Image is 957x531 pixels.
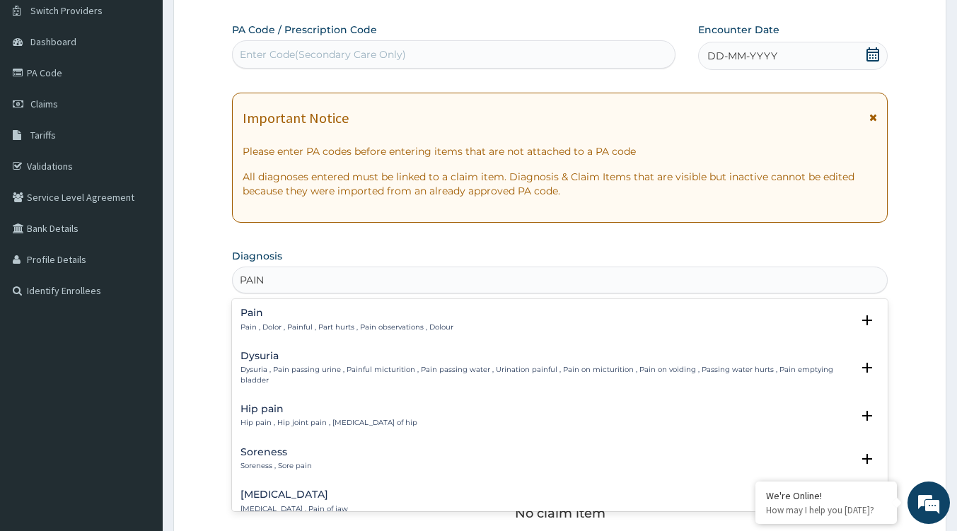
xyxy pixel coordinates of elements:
[26,71,57,106] img: d_794563401_company_1708531726252_794563401
[240,489,348,500] h4: [MEDICAL_DATA]
[240,351,852,361] h4: Dysuria
[240,404,417,414] h4: Hip pain
[515,506,605,520] p: No claim item
[859,312,876,329] i: open select status
[707,49,777,63] span: DD-MM-YYYY
[7,386,269,436] textarea: Type your message and hit 'Enter'
[243,110,349,126] h1: Important Notice
[240,461,312,471] p: Soreness , Sore pain
[232,7,266,41] div: Minimize live chat window
[232,249,282,263] label: Diagnosis
[240,308,453,318] h4: Pain
[30,35,76,48] span: Dashboard
[859,450,876,467] i: open select status
[243,170,877,198] p: All diagnoses entered must be linked to a claim item. Diagnosis & Claim Items that are visible bu...
[30,4,103,17] span: Switch Providers
[240,418,417,428] p: Hip pain , Hip joint pain , [MEDICAL_DATA] of hip
[766,489,886,502] div: We're Online!
[30,98,58,110] span: Claims
[766,504,886,516] p: How may I help you today?
[82,178,195,321] span: We're online!
[243,144,877,158] p: Please enter PA codes before entering items that are not attached to a PA code
[74,79,238,98] div: Chat with us now
[240,447,312,457] h4: Soreness
[240,322,453,332] p: Pain , Dolor , Painful , Part hurts , Pain observations , Dolour
[240,47,406,62] div: Enter Code(Secondary Care Only)
[698,23,779,37] label: Encounter Date
[859,359,876,376] i: open select status
[240,365,852,385] p: Dysuria , Pain passing urine , Painful micturition , Pain passing water , Urination painful , Pai...
[240,504,348,514] p: [MEDICAL_DATA] , Pain of jaw
[859,407,876,424] i: open select status
[30,129,56,141] span: Tariffs
[232,23,377,37] label: PA Code / Prescription Code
